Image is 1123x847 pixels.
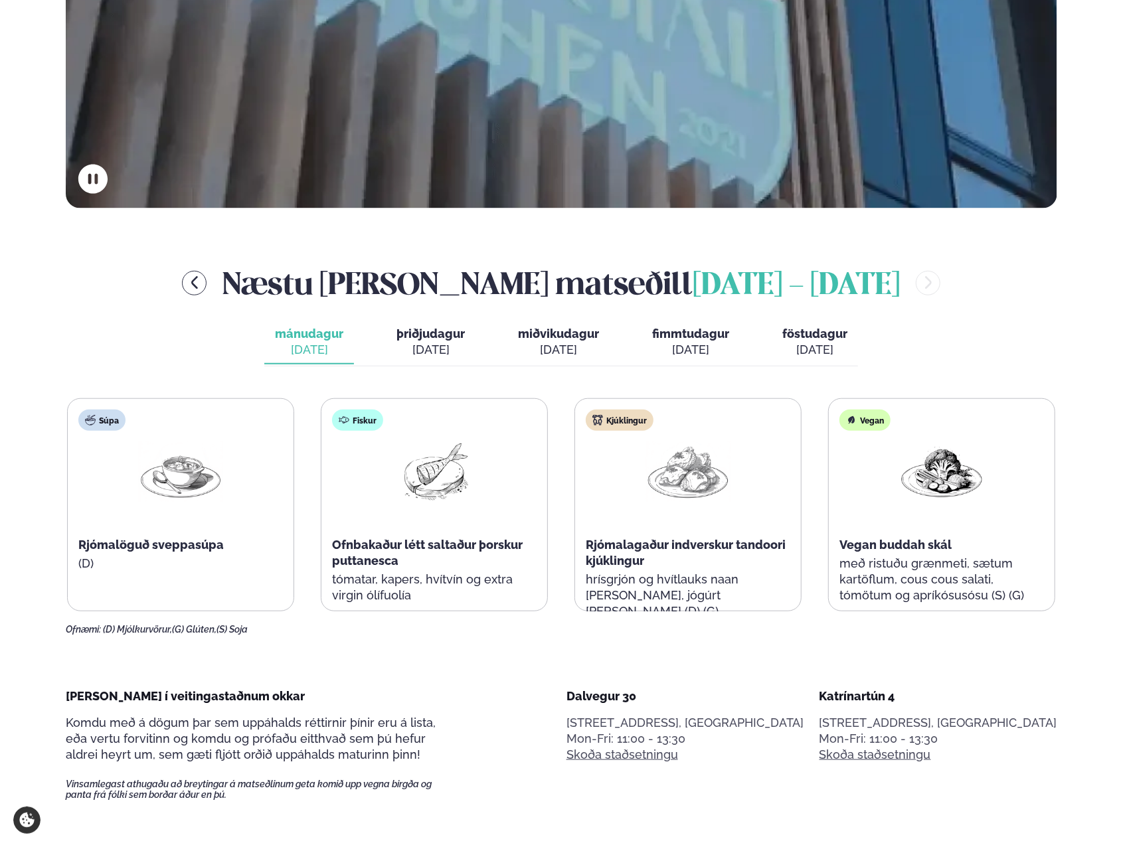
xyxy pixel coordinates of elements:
span: föstudagur [782,327,847,341]
div: Mon-Fri: 11:00 - 13:30 [566,731,804,747]
img: Vegan.svg [846,415,857,425]
div: Súpa [78,410,126,431]
span: Ofnbakaður létt saltaður þorskur puttanesca [332,538,523,568]
img: fish.svg [339,415,349,425]
h2: Næstu [PERSON_NAME] matseðill [222,262,900,305]
img: Chicken-thighs.png [646,441,731,503]
span: Rjómalöguð sveppasúpa [78,538,224,552]
span: miðvikudagur [518,327,599,341]
span: (D) Mjólkurvörur, [103,624,172,635]
button: mánudagur [DATE] [264,321,354,364]
div: [DATE] [782,342,847,358]
a: Cookie settings [13,807,41,834]
button: fimmtudagur [DATE] [642,321,740,364]
button: föstudagur [DATE] [772,321,858,364]
img: Fish.png [392,441,477,503]
p: með ristuðu grænmeti, sætum kartöflum, cous cous salati, tómötum og apríkósusósu (S) (G) [839,556,1044,603]
span: [DATE] - [DATE] [693,271,900,301]
span: (S) Soja [216,624,248,635]
p: [STREET_ADDRESS], [GEOGRAPHIC_DATA] [566,715,804,731]
span: mánudagur [275,327,343,341]
div: Mon-Fri: 11:00 - 13:30 [820,731,1057,747]
span: Ofnæmi: [66,624,101,635]
img: chicken.svg [592,415,603,425]
p: [STREET_ADDRESS], [GEOGRAPHIC_DATA] [820,715,1057,731]
span: (G) Glúten, [172,624,216,635]
div: Vegan [839,410,891,431]
button: þriðjudagur [DATE] [386,321,475,364]
span: þriðjudagur [396,327,465,341]
span: Komdu með á dögum þar sem uppáhalds réttirnir þínir eru á lista, eða vertu forvitinn og komdu og ... [66,716,436,761]
img: Vegan.png [899,441,984,503]
div: [DATE] [652,342,729,358]
button: miðvikudagur [DATE] [507,321,610,364]
div: [DATE] [275,342,343,358]
img: Soup.png [138,441,223,503]
button: menu-btn-right [916,271,940,295]
div: Dalvegur 30 [566,688,804,704]
a: Skoða staðsetningu [820,747,931,763]
span: Rjómalagaður indverskur tandoori kjúklingur [586,538,786,568]
div: [DATE] [396,342,465,358]
div: [DATE] [518,342,599,358]
div: Katrínartún 4 [820,688,1057,704]
div: Fiskur [332,410,383,431]
p: tómatar, kapers, hvítvín og extra virgin ólífuolía [332,572,537,603]
p: (D) [78,556,283,572]
div: Kjúklingur [586,410,653,431]
img: soup.svg [85,415,96,425]
span: Vinsamlegast athugaðu að breytingar á matseðlinum geta komið upp vegna birgða og panta frá fólki ... [66,779,455,800]
a: Skoða staðsetningu [566,747,678,763]
p: hrísgrjón og hvítlauks naan [PERSON_NAME], jógúrt [PERSON_NAME] (D) (G) [586,572,790,619]
span: Vegan buddah skál [839,538,952,552]
span: [PERSON_NAME] í veitingastaðnum okkar [66,689,305,703]
span: fimmtudagur [652,327,729,341]
button: menu-btn-left [182,271,207,295]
